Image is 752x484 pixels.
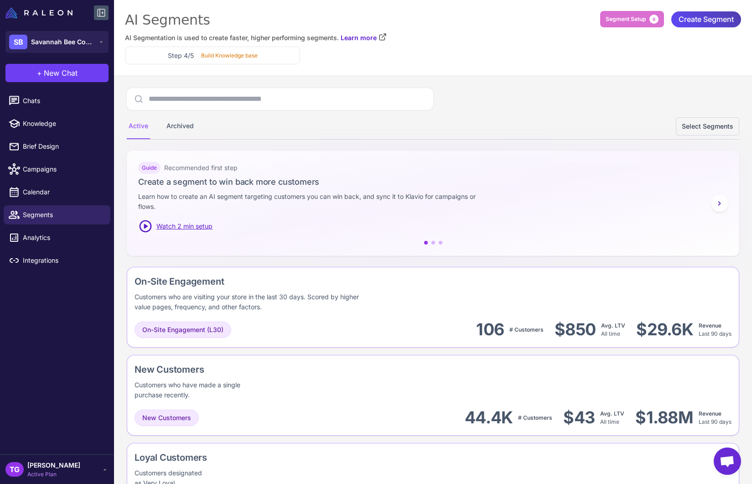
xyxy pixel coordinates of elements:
[476,319,504,340] div: 106
[138,162,161,174] div: Guide
[5,31,109,53] button: SBSavannah Bee Company
[699,410,721,417] span: Revenue
[679,11,734,27] span: Create Segment
[555,319,596,340] div: $850
[714,448,741,475] div: Open chat
[138,192,488,212] p: Learn how to create an AI segment targeting customers you can win back, and sync it to Klavio for...
[699,322,731,338] div: Last 90 days
[600,410,624,426] div: All time
[676,117,739,135] button: Select Segments
[600,11,664,27] button: Segment Setup6
[4,137,110,156] a: Brief Design
[23,233,103,243] span: Analytics
[4,182,110,202] a: Calendar
[142,325,223,335] span: On-Site Engagement (L30)
[23,210,103,220] span: Segments
[635,407,693,428] div: $1.88M
[5,7,76,18] a: Raleon Logo
[4,251,110,270] a: Integrations
[27,470,80,479] span: Active Plan
[4,114,110,133] a: Knowledge
[156,221,213,231] span: Watch 2 min setup
[518,414,552,421] span: # Customers
[135,363,297,376] div: New Customers
[201,52,258,60] p: Build Knowledge base
[4,205,110,224] a: Segments
[649,15,659,24] span: 6
[5,64,109,82] button: +New Chat
[125,11,741,29] div: AI Segments
[142,413,191,423] span: New Customers
[138,176,728,188] h3: Create a segment to win back more customers
[509,326,544,333] span: # Customers
[27,460,80,470] span: [PERSON_NAME]
[636,319,693,340] div: $29.6K
[135,380,243,400] div: Customers who have made a single purchase recently.
[23,187,103,197] span: Calendar
[9,35,27,49] div: SB
[135,292,370,312] div: Customers who are visiting your store in the last 30 days. Scored by higher value pages, frequenc...
[4,91,110,110] a: Chats
[601,322,625,329] span: Avg. LTV
[135,275,488,288] div: On-Site Engagement
[23,255,103,265] span: Integrations
[4,228,110,247] a: Analytics
[600,410,624,417] span: Avg. LTV
[168,51,194,60] h3: Step 4/5
[606,15,646,23] span: Segment Setup
[37,68,42,78] span: +
[135,451,244,464] div: Loyal Customers
[164,163,238,173] span: Recommended first step
[44,68,78,78] span: New Chat
[125,33,339,43] span: AI Segmentation is used to create faster, higher performing segments.
[23,119,103,129] span: Knowledge
[5,462,24,477] div: TG
[23,164,103,174] span: Campaigns
[23,141,103,151] span: Brief Design
[601,322,625,338] div: All time
[31,37,95,47] span: Savannah Bee Company
[4,160,110,179] a: Campaigns
[23,96,103,106] span: Chats
[699,410,731,426] div: Last 90 days
[165,114,196,139] div: Archived
[465,407,513,428] div: 44.4K
[699,322,721,329] span: Revenue
[563,407,595,428] div: $43
[341,33,387,43] a: Learn more
[5,7,73,18] img: Raleon Logo
[127,114,150,139] div: Active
